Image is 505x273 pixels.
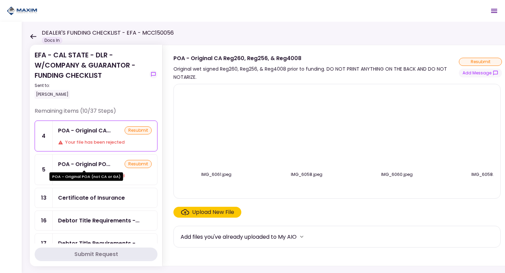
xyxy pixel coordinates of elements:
div: Upload New File [192,208,234,216]
div: Debtor Title Requirements - Other Requirements [58,216,139,225]
div: IMG_6060.jpeg [361,171,432,178]
div: resubmit [125,160,152,168]
div: 4 [35,121,53,151]
div: IMG_6058.jpeg [271,171,342,178]
div: Sent to: [35,83,147,89]
div: [PERSON_NAME] [35,90,70,99]
button: Submit Request [35,248,157,261]
h1: DEALER'S FUNDING CHECKLIST - EFA - MCC150056 [42,29,174,37]
button: show-messages [149,70,157,78]
span: Click here to upload the required document [173,207,241,218]
div: Remaining items (10/37 Steps) [35,107,157,121]
div: Original wet signed Reg260, Reg256, & Reg4008 prior to funding. DO NOT PRINT ANYTHING ON THE BACK... [173,65,459,81]
div: POA - Original POA (not CA or GA) [50,172,123,181]
img: Partner icon [7,6,37,16]
div: Add files you've already uploaded to My AIO [181,233,297,241]
div: POA - Original CA Reg260, Reg256, & Reg4008 [58,126,111,135]
div: Your file has been rejected [58,139,152,146]
div: 13 [35,188,53,207]
button: more [297,232,307,242]
a: 13Certificate of Insurance [35,188,157,208]
div: resubmit [125,126,152,134]
a: 17Debtor Title Requirements - Proof of IRP or Exemption [35,233,157,253]
a: 4POA - Original CA Reg260, Reg256, & Reg4008resubmitYour file has been rejected [35,121,157,151]
div: resubmit [459,58,502,66]
div: Debtor Title Requirements - Proof of IRP or Exemption [58,239,139,248]
div: POA - Original POA (not CA or GA) [58,160,110,168]
button: Open menu [486,3,502,19]
a: 16Debtor Title Requirements - Other Requirements [35,211,157,231]
div: 16 [35,211,53,230]
div: 5 [35,154,53,185]
div: 17 [35,234,53,253]
a: 5POA - Original POA (not CA or GA)resubmitYour file has been rejected [35,154,157,185]
button: show-messages [459,69,502,77]
div: Docs In [42,37,62,44]
div: POA - Original CA Reg260, Reg256, & Reg4008 [173,54,459,62]
div: Certificate of Insurance [58,194,125,202]
div: IMG_6061.jpeg [181,171,252,178]
div: EFA - CAL STATE - DLR - W/COMPANY & GUARANTOR - FUNDING CHECKLIST [35,50,147,99]
div: Submit Request [74,250,118,258]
